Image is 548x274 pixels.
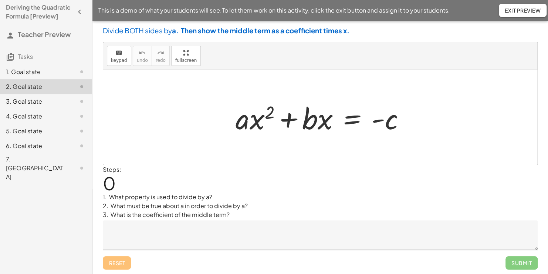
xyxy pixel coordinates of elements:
[77,127,86,136] i: Task not started.
[18,30,71,39] span: Teacher Preview
[172,26,349,35] strong: a. Then show the middle term as a coefficient times x.
[103,193,538,219] p: 1. What property is used to divide by a? 2. What must be true about a in order to divide by a? 3....
[133,46,152,66] button: undoundo
[111,58,127,63] span: keypad
[505,7,541,14] span: Exit Preview
[6,155,65,181] div: 7. [GEOGRAPHIC_DATA]
[103,26,172,35] span: Divide BOTH sides by
[77,97,86,106] i: Task not started.
[152,46,170,66] button: redoredo
[107,46,131,66] button: keyboardkeypad
[77,82,86,91] i: Task not started.
[6,97,65,106] div: 3. Goal state
[157,49,164,57] i: redo
[139,49,146,57] i: undo
[77,67,86,76] i: Task not started.
[499,4,547,17] button: Exit Preview
[77,112,86,121] i: Task not started.
[103,166,121,173] label: Steps:
[6,112,65,121] div: 4. Goal state
[137,58,148,63] span: undo
[171,46,201,66] button: fullscreen
[6,3,73,21] h4: Deriving the Quadratic Formula [Preview]
[18,53,33,60] span: Tasks
[115,49,122,57] i: keyboard
[175,58,197,63] span: fullscreen
[6,82,65,91] div: 2. Goal state
[6,141,65,150] div: 6. Goal state
[77,141,86,150] i: Task not started.
[6,127,65,136] div: 5. Goal state
[103,172,116,194] span: 0
[98,6,450,15] span: This is a demo of what your students will see. To let them work on this activity, click the exit ...
[77,164,86,173] i: Task not started.
[156,58,166,63] span: redo
[6,67,65,76] div: 1. Goal state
